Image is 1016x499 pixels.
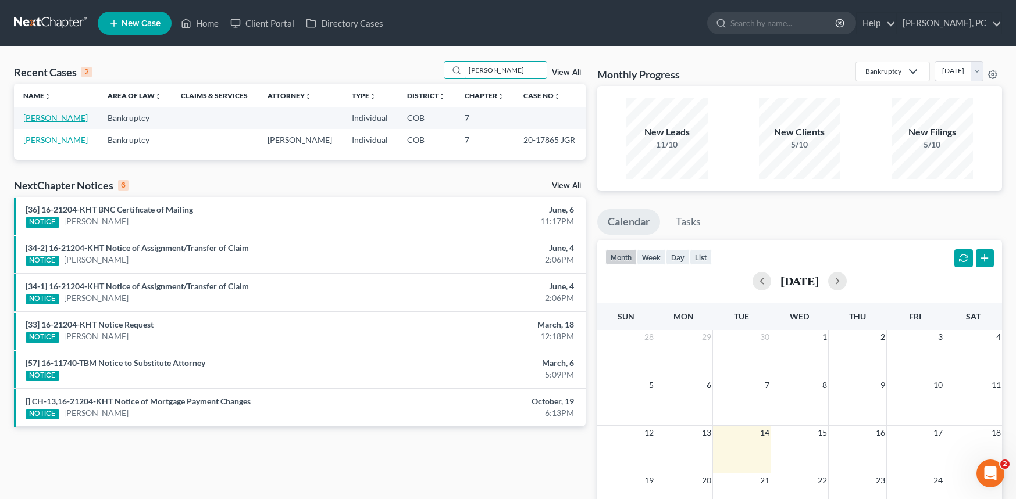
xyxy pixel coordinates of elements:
a: [PERSON_NAME] [64,407,129,419]
a: Help [857,13,896,34]
div: NOTICE [26,409,59,419]
th: Claims & Services [172,84,258,107]
span: 23 [875,473,886,487]
span: 20 [701,473,712,487]
button: day [666,249,690,265]
div: 2:06PM [399,292,574,304]
td: COB [398,107,455,128]
div: NOTICE [26,332,59,343]
i: unfold_more [44,93,51,100]
input: Search by name... [465,62,547,78]
span: 15 [817,426,828,440]
div: March, 6 [399,357,574,369]
a: Client Portal [224,13,300,34]
i: unfold_more [369,93,376,100]
a: [34-2] 16-21204-KHT Notice of Assignment/Transfer of Claim [26,243,249,253]
span: 21 [759,473,771,487]
div: NOTICE [26,371,59,381]
h3: Monthly Progress [597,67,680,81]
button: month [605,249,637,265]
i: unfold_more [305,93,312,100]
a: [PERSON_NAME] [64,331,129,342]
a: Attorneyunfold_more [268,91,312,100]
div: NOTICE [26,294,59,304]
span: 12 [643,426,655,440]
a: [36] 16-21204-KHT BNC Certificate of Mailing [26,204,193,214]
a: [PERSON_NAME] [23,113,88,123]
span: 3 [937,330,944,344]
div: 11:17PM [399,216,574,227]
td: Bankruptcy [98,129,172,150]
span: 7 [764,378,771,392]
span: 6 [705,378,712,392]
a: [33] 16-21204-KHT Notice Request [26,319,154,329]
span: 22 [817,473,828,487]
div: New Clients [759,125,840,139]
span: New Case [122,19,161,28]
a: [PERSON_NAME] [64,292,129,304]
a: [57] 16-11740-TBM Notice to Substitute Attorney [26,358,205,368]
a: Area of Lawunfold_more [108,91,162,100]
span: 2 [879,330,886,344]
span: 9 [879,378,886,392]
a: [PERSON_NAME], PC [897,13,1001,34]
td: Bankruptcy [98,107,172,128]
a: [PERSON_NAME] [64,216,129,227]
div: June, 6 [399,204,574,216]
span: Tue [734,311,749,321]
span: 19 [643,473,655,487]
a: Districtunfold_more [407,91,445,100]
span: 10 [932,378,944,392]
a: View All [552,182,581,190]
span: 24 [932,473,944,487]
span: Wed [790,311,809,321]
div: 5/10 [892,139,973,150]
td: 7 [455,129,514,150]
h2: [DATE] [780,275,819,287]
div: New Leads [626,125,708,139]
iframe: Intercom live chat [976,459,1004,487]
span: 30 [759,330,771,344]
a: Home [175,13,224,34]
span: 1 [821,330,828,344]
a: Calendar [597,209,660,235]
i: unfold_more [439,93,445,100]
a: Nameunfold_more [23,91,51,100]
a: [] CH-13,16-21204-KHT Notice of Mortgage Payment Changes [26,396,251,406]
span: Sat [966,311,981,321]
div: Bankruptcy [865,66,901,76]
span: 18 [990,426,1002,440]
td: 7 [455,107,514,128]
div: 6:13PM [399,407,574,419]
span: 17 [932,426,944,440]
div: 5/10 [759,139,840,150]
span: 14 [759,426,771,440]
button: week [637,249,666,265]
div: 12:18PM [399,331,574,342]
span: Thu [849,311,866,321]
a: Tasks [665,209,711,235]
div: 6 [118,180,129,191]
div: 11/10 [626,139,708,150]
span: Fri [909,311,921,321]
button: list [690,249,712,265]
a: Chapterunfold_more [465,91,504,100]
a: [PERSON_NAME] [23,135,88,145]
div: NOTICE [26,256,59,266]
td: Individual [343,107,398,128]
div: NextChapter Notices [14,178,129,192]
i: unfold_more [155,93,162,100]
td: 20-17865 JGR [514,129,586,150]
div: October, 19 [399,396,574,407]
div: 2:06PM [399,254,574,265]
span: 29 [701,330,712,344]
span: 13 [701,426,712,440]
span: Sun [618,311,634,321]
td: [PERSON_NAME] [258,129,343,150]
span: 5 [648,378,655,392]
div: New Filings [892,125,973,139]
div: June, 4 [399,242,574,254]
td: Individual [343,129,398,150]
span: 28 [643,330,655,344]
span: 4 [995,330,1002,344]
